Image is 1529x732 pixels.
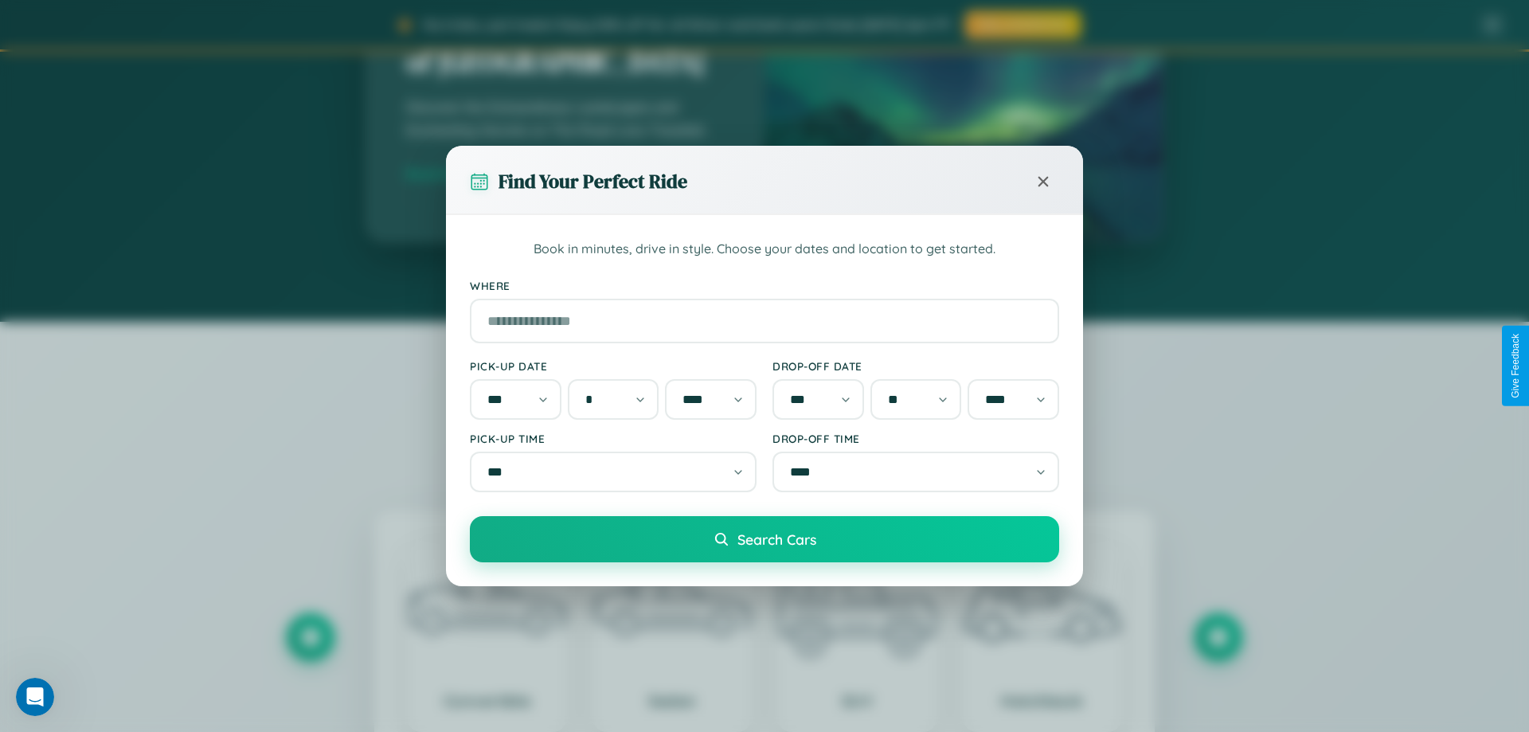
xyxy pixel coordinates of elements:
h3: Find Your Perfect Ride [499,168,687,194]
label: Drop-off Date [772,359,1059,373]
p: Book in minutes, drive in style. Choose your dates and location to get started. [470,239,1059,260]
label: Drop-off Time [772,432,1059,445]
button: Search Cars [470,516,1059,562]
label: Where [470,279,1059,292]
label: Pick-up Time [470,432,757,445]
label: Pick-up Date [470,359,757,373]
span: Search Cars [737,530,816,548]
